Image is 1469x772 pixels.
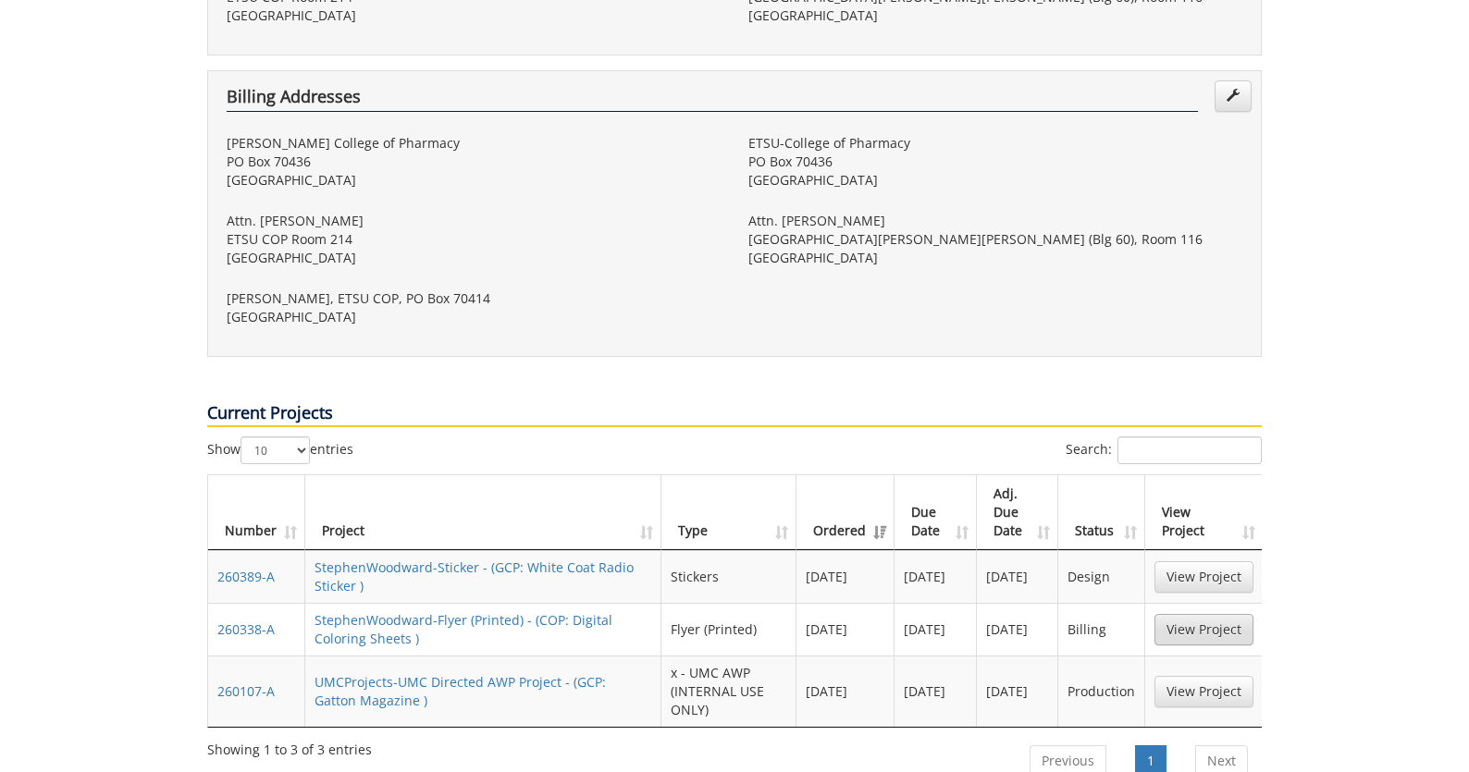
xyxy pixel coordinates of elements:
a: 260107-A [217,682,275,700]
td: Flyer (Printed) [661,603,796,656]
td: Stickers [661,550,796,603]
th: Type: activate to sort column ascending [661,475,796,550]
th: Ordered: activate to sort column ascending [796,475,895,550]
select: Showentries [241,436,310,464]
p: Attn. [PERSON_NAME] [227,212,721,230]
label: Show entries [207,436,353,464]
p: ETSU COP Room 214 [227,230,721,249]
a: StephenWoodward-Flyer (Printed) - (COP: Digital Coloring Sheets ) [315,611,612,647]
th: Adj. Due Date: activate to sort column ascending [977,475,1058,550]
th: Status: activate to sort column ascending [1058,475,1145,550]
a: StephenWoodward-Sticker - (GCP: White Coat Radio Sticker ) [315,558,634,594]
label: Search: [1066,436,1262,464]
td: Design [1058,550,1145,603]
th: View Project: activate to sort column ascending [1145,475,1263,550]
a: 260338-A [217,620,275,638]
p: Attn. [PERSON_NAME] [748,212,1242,230]
div: Showing 1 to 3 of 3 entries [207,733,372,759]
th: Project: activate to sort column ascending [305,475,661,550]
a: UMCProjects-UMC Directed AWP Project - (GCP: Gatton Magazine ) [315,673,606,709]
p: PO Box 70436 [748,153,1242,171]
td: [DATE] [895,550,976,603]
th: Number: activate to sort column ascending [208,475,305,550]
p: [GEOGRAPHIC_DATA] [748,6,1242,25]
td: Billing [1058,603,1145,656]
p: PO Box 70436 [227,153,721,171]
td: x - UMC AWP (INTERNAL USE ONLY) [661,656,796,727]
a: View Project [1154,614,1253,645]
p: ETSU-College of Pharmacy [748,134,1242,153]
p: [PERSON_NAME], ETSU COP, PO Box 70414 [227,289,721,308]
td: [DATE] [977,603,1058,656]
td: [DATE] [796,603,895,656]
p: [GEOGRAPHIC_DATA] [748,249,1242,267]
p: [GEOGRAPHIC_DATA] [227,308,721,326]
p: [GEOGRAPHIC_DATA][PERSON_NAME][PERSON_NAME] (Blg 60), Room 116 [748,230,1242,249]
a: View Project [1154,676,1253,707]
td: [DATE] [977,656,1058,727]
a: 260389-A [217,568,275,585]
p: [GEOGRAPHIC_DATA] [227,6,721,25]
h4: Billing Addresses [227,88,1198,112]
p: [PERSON_NAME] College of Pharmacy [227,134,721,153]
p: [GEOGRAPHIC_DATA] [227,249,721,267]
p: Current Projects [207,401,1262,427]
td: [DATE] [895,656,976,727]
th: Due Date: activate to sort column ascending [895,475,976,550]
td: [DATE] [977,550,1058,603]
a: View Project [1154,561,1253,593]
input: Search: [1117,436,1262,464]
p: [GEOGRAPHIC_DATA] [748,171,1242,190]
td: [DATE] [895,603,976,656]
td: [DATE] [796,550,895,603]
p: [GEOGRAPHIC_DATA] [227,171,721,190]
a: Edit Addresses [1215,80,1252,112]
td: [DATE] [796,656,895,727]
td: Production [1058,656,1145,727]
